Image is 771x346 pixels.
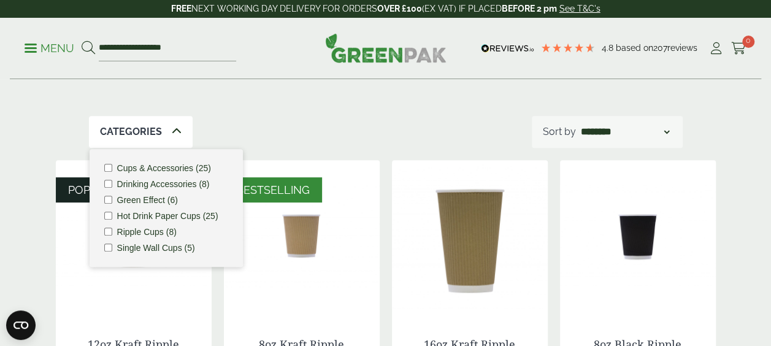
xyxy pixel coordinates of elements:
[6,310,36,340] button: Open CMP widget
[25,41,74,56] p: Menu
[325,33,447,63] img: GreenPak Supplies
[117,228,177,236] label: Ripple Cups (8)
[25,41,74,53] a: Menu
[731,39,746,58] a: 0
[602,43,616,53] span: 4.8
[68,183,120,196] span: POPULAR
[731,42,746,55] i: Cart
[236,183,310,196] span: BESTSELLING
[578,125,672,139] select: Shop order
[667,43,697,53] span: reviews
[543,125,576,139] p: Sort by
[117,164,211,172] label: Cups & Accessories (25)
[540,42,596,53] div: 4.79 Stars
[502,4,557,13] strong: BEFORE 2 pm
[171,4,191,13] strong: FREE
[56,160,212,313] img: 12oz Kraft Ripple Cup-0
[481,44,534,53] img: REVIEWS.io
[224,160,380,313] img: 8oz Kraft Ripple Cup-0
[742,36,754,48] span: 0
[653,43,667,53] span: 207
[100,125,162,139] p: Categories
[117,196,178,204] label: Green Effect (6)
[392,160,548,313] img: 16oz Kraft c
[117,180,210,188] label: Drinking Accessories (8)
[559,4,600,13] a: See T&C's
[708,42,724,55] i: My Account
[616,43,653,53] span: Based on
[117,244,195,252] label: Single Wall Cups (5)
[377,4,422,13] strong: OVER £100
[117,212,218,220] label: Hot Drink Paper Cups (25)
[560,160,716,313] img: 8oz Black Ripple Cup -0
